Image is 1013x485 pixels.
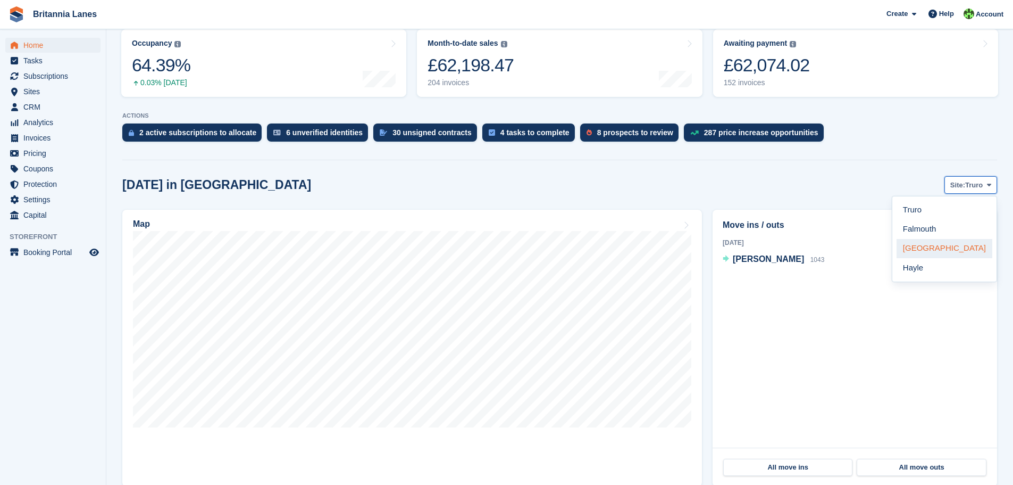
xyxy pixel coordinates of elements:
[132,78,190,87] div: 0.03% [DATE]
[380,129,387,136] img: contract_signature_icon-13c848040528278c33f63329250d36e43548de30e8caae1d1a13099fd9432cc5.svg
[897,220,992,239] a: Falmouth
[5,100,101,114] a: menu
[5,84,101,99] a: menu
[684,124,829,147] a: 287 price increase opportunities
[501,41,507,47] img: icon-info-grey-7440780725fd019a000dd9b08b2336e03edf1995a4989e88bcd33f0948082b44.svg
[417,29,702,97] a: Month-to-date sales £62,198.47 204 invoices
[5,130,101,145] a: menu
[500,128,570,137] div: 4 tasks to complete
[723,219,987,232] h2: Move ins / outs
[724,54,810,76] div: £62,074.02
[23,208,87,223] span: Capital
[392,128,472,137] div: 30 unsigned contracts
[88,246,101,259] a: Preview store
[23,69,87,84] span: Subscriptions
[5,177,101,192] a: menu
[23,100,87,114] span: CRM
[897,201,992,220] a: Truro
[23,38,87,53] span: Home
[23,130,87,145] span: Invoices
[139,128,256,137] div: 2 active subscriptions to allocate
[23,53,87,68] span: Tasks
[723,253,824,267] a: [PERSON_NAME] 1043
[724,78,810,87] div: 152 invoices
[897,258,992,277] a: Hayle
[428,78,514,87] div: 204 invoices
[944,176,997,194] button: Site: Truro
[122,124,267,147] a: 2 active subscriptions to allocate
[132,54,190,76] div: 64.39%
[690,130,699,135] img: price_increase_opportunities-93ffe204e8149a01c8c9dc8f82e8f89637d9d84a8eef4429ea346261dce0b2c0.svg
[810,256,825,264] span: 1043
[132,39,172,48] div: Occupancy
[886,9,908,19] span: Create
[5,69,101,84] a: menu
[10,232,106,242] span: Storefront
[723,459,852,476] a: All move ins
[790,41,796,47] img: icon-info-grey-7440780725fd019a000dd9b08b2336e03edf1995a4989e88bcd33f0948082b44.svg
[23,177,87,192] span: Protection
[5,38,101,53] a: menu
[964,9,974,19] img: Robert Parr
[23,84,87,99] span: Sites
[5,192,101,207] a: menu
[133,219,150,229] h2: Map
[723,238,987,248] div: [DATE]
[428,39,498,48] div: Month-to-date sales
[587,129,592,136] img: prospect-51fa495bee0391a8d652442698ab0144808aea92771e9ea1ae160a38d050c398.svg
[23,146,87,161] span: Pricing
[5,245,101,260] a: menu
[5,208,101,223] a: menu
[23,245,87,260] span: Booking Portal
[273,129,281,136] img: verify_identity-adf6edd0f0f0b5bbfe63781bf79b02c33cf7c696d77639b501bdc392416b5a36.svg
[23,115,87,130] span: Analytics
[428,54,514,76] div: £62,198.47
[174,41,181,47] img: icon-info-grey-7440780725fd019a000dd9b08b2336e03edf1995a4989e88bcd33f0948082b44.svg
[733,254,804,264] span: [PERSON_NAME]
[23,192,87,207] span: Settings
[857,459,986,476] a: All move outs
[29,5,101,23] a: Britannia Lanes
[5,115,101,130] a: menu
[489,129,495,136] img: task-75834270c22a3079a89374b754ae025e5fb1db73e45f91037f5363f120a921f8.svg
[950,180,965,191] span: Site:
[704,128,818,137] div: 287 price increase opportunities
[129,129,134,136] img: active_subscription_to_allocate_icon-d502201f5373d7db506a760aba3b589e785aa758c864c3986d89f69b8ff3...
[373,124,482,147] a: 30 unsigned contracts
[965,180,983,191] span: Truro
[724,39,788,48] div: Awaiting payment
[122,178,311,192] h2: [DATE] in [GEOGRAPHIC_DATA]
[9,6,24,22] img: stora-icon-8386f47178a22dfd0bd8f6a31ec36ba5ce8667c1dd55bd0f319d3a0aa187defe.svg
[23,161,87,176] span: Coupons
[597,128,673,137] div: 8 prospects to review
[122,112,997,119] p: ACTIONS
[939,9,954,19] span: Help
[897,239,992,258] a: [GEOGRAPHIC_DATA]
[482,124,580,147] a: 4 tasks to complete
[121,29,406,97] a: Occupancy 64.39% 0.03% [DATE]
[286,128,363,137] div: 6 unverified identities
[976,9,1003,20] span: Account
[5,146,101,161] a: menu
[580,124,684,147] a: 8 prospects to review
[5,161,101,176] a: menu
[5,53,101,68] a: menu
[267,124,373,147] a: 6 unverified identities
[713,29,998,97] a: Awaiting payment £62,074.02 152 invoices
